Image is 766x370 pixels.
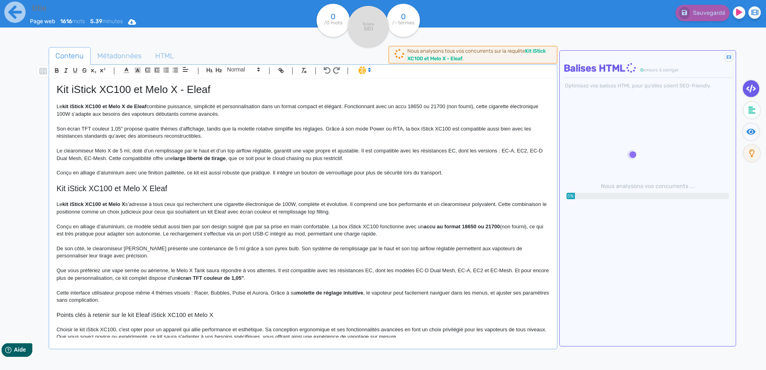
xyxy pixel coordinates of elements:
[173,155,226,161] strong: large liberté de tirage
[41,6,53,13] span: Aide
[57,289,549,304] p: Cette interface utilisateur propose même 4 thèmes visuels : Racer, Bubbles, Pulse et Aurora. Grâc...
[643,67,679,73] span: erreurs à corriger
[91,45,148,67] span: Métadonnées
[567,183,728,190] h6: Nous analysons vos concurrents ...
[268,65,270,76] span: |
[640,67,643,73] span: 0
[57,169,549,176] p: Conçu en alliage d’aluminium avec une finition pailletée, ce kit est aussi robuste que pratique. ...
[401,12,406,21] tspan: 0
[30,2,260,14] input: title
[693,10,725,16] span: Sauvegardé
[30,18,55,25] span: Page web
[60,18,72,25] b: 1616
[567,192,574,200] span: 5%
[57,326,549,341] p: Choisir le kit iStick XC100, c'est opter pour un appareil qui allie performance et esthétique. Sa...
[60,18,85,25] span: mots
[49,47,91,65] a: Contenu
[407,47,553,62] div: Nous analysons tous vos concurrents sur la requête .
[296,290,363,296] strong: molette de réglage intuitive
[90,18,103,25] b: 5.39
[57,83,549,96] h1: Kit iStick XC100 et Melo X - Eleaf
[149,45,180,67] span: HTML
[113,65,115,76] span: |
[347,65,349,76] span: |
[57,311,549,319] h3: Points clés à retenir sur le kit Eleaf iStick XC100 et Melo X
[564,82,734,89] div: Optimisez vos balises HTML pour qu’elles soient SEO-friendly.
[424,224,500,230] strong: accu au format 18650 ou 21700
[180,65,191,74] span: Aligment
[197,65,199,76] span: |
[57,267,549,282] p: Que vous préfériez une vape serrée ou aérienne, le Melo X Tank saura répondre à vos attentes. Il ...
[675,5,730,21] button: Sauvegardé
[90,18,123,25] span: minutes
[57,201,549,216] p: Le s’adresse à tous ceux qui recherchent une cigarette électronique de 100W, complète et évolutiv...
[392,20,415,26] tspan: /- termes
[57,184,549,193] h2: Kit iStick XC100 et Melo X Eleaf
[364,26,373,32] tspan: SEO
[57,245,549,260] p: De son côté, le clearomiseur [PERSON_NAME] présente une contenance de 5 ml grâce à son pyrex bulb...
[57,223,549,238] p: Conçu en alliage d’aluminium, ce modèle séduit aussi bien par son design soigné que par sa prise ...
[57,147,549,162] p: Le clearomiseur Melo X de 5 ml, doté d’un remplissage par le haut et d’un top airflow réglable, g...
[314,65,316,76] span: |
[57,103,549,118] p: Le combine puissance, simplicité et personnalisation dans un format compact et élégant. Fonctionn...
[91,47,148,65] a: Métadonnées
[331,12,336,21] tspan: 0
[178,275,244,281] strong: écran TFT couleur de 1,05"
[57,125,549,140] p: Son écran TFT couleur 1,05" propose quatre thèmes d’affichage, tandis que la molette rotative sim...
[62,201,125,207] strong: kit iStick XC100 et Melo X
[292,65,294,76] span: |
[148,47,181,65] a: HTML
[564,63,734,74] h4: Balises HTML
[62,103,146,109] strong: kit iStick XC100 et Melo X de Eleaf
[355,65,373,75] span: I.Assistant
[363,22,374,27] tspan: Score
[49,45,90,67] span: Contenu
[324,20,342,26] tspan: /0 mots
